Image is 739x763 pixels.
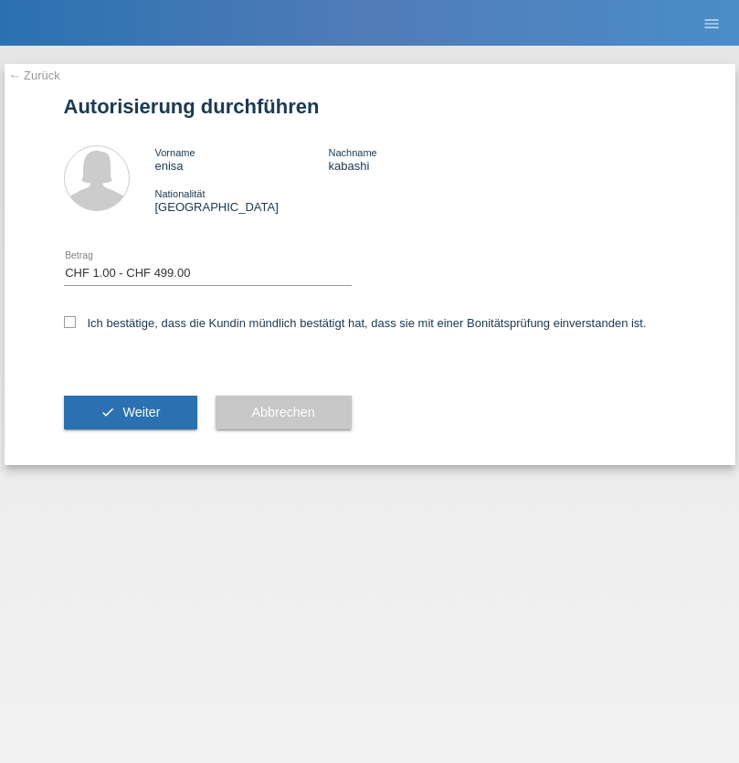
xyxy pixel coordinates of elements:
[64,396,197,430] button: check Weiter
[64,316,647,330] label: Ich bestätige, dass die Kundin mündlich bestätigt hat, dass sie mit einer Bonitätsprüfung einvers...
[122,405,160,419] span: Weiter
[216,396,352,430] button: Abbrechen
[693,17,730,28] a: menu
[328,145,501,173] div: kabashi
[155,188,206,199] span: Nationalität
[100,405,115,419] i: check
[155,147,195,158] span: Vorname
[702,15,721,33] i: menu
[9,69,60,82] a: ← Zurück
[328,147,376,158] span: Nachname
[155,145,329,173] div: enisa
[155,186,329,214] div: [GEOGRAPHIC_DATA]
[64,95,676,118] h1: Autorisierung durchführen
[252,405,315,419] span: Abbrechen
